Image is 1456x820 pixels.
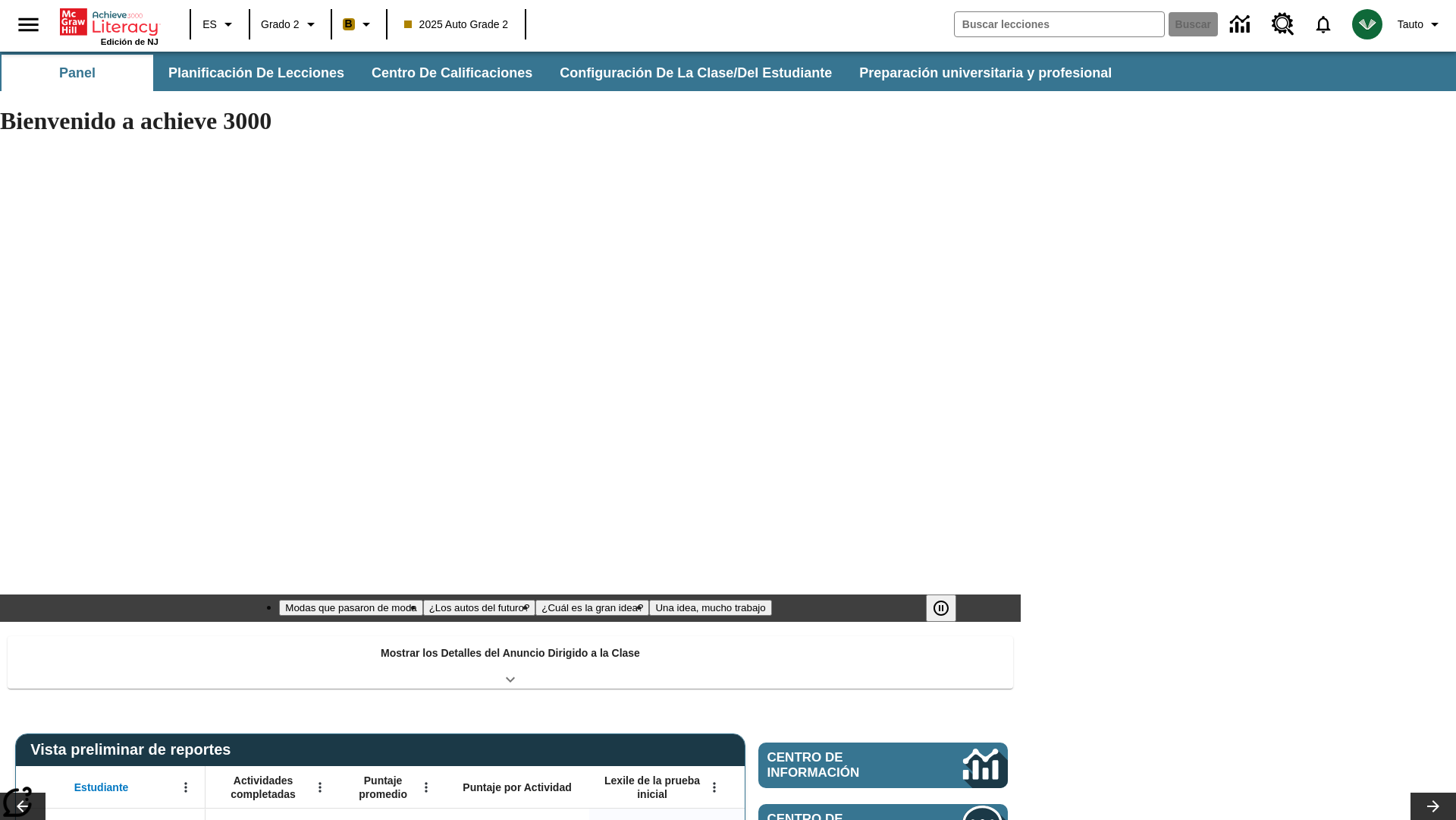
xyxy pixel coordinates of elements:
[60,5,158,46] div: Portada
[381,645,640,661] p: Mostrar los Detalles del Anuncio Dirigido a la Clase
[463,781,571,794] span: Puntaje por Actividad
[261,17,300,33] span: Grado 2
[2,55,153,91] button: Panel
[196,11,244,38] button: Lenguaje: ES, Selecciona un idioma
[758,743,1008,788] a: Centro de información
[415,776,438,799] button: Abrir menú
[347,774,419,801] span: Puntaje promedio
[535,600,649,616] button: Diapositiva 3 ¿Cuál es la gran idea?
[1392,11,1450,38] button: Perfil/Configuración
[1352,9,1382,39] img: avatar image
[1343,5,1392,44] button: Escoja un nuevo avatar
[847,55,1124,91] button: Preparación universitaria y profesional
[337,11,381,38] button: Boost El color de la clase es anaranjado claro. Cambiar el color de la clase.
[955,12,1164,36] input: Buscar campo
[767,750,911,781] span: Centro de información
[423,600,536,616] button: Diapositiva 2 ¿Los autos del futuro?
[1410,793,1456,820] button: Carrusel de lecciones, seguir
[30,741,238,758] span: Vista preliminar de reportes
[255,11,326,38] button: Grado: Grado 2, Elige un grado
[213,774,313,801] span: Actividades completadas
[1221,4,1263,46] a: Centro de información
[1304,5,1343,44] a: Notificaciones
[359,55,544,91] button: Centro de calificaciones
[60,7,158,37] a: Portada
[548,55,844,91] button: Configuración de la clase/del estudiante
[926,594,971,622] div: Pausar
[404,17,509,33] span: 2025 Auto Grade 2
[703,776,726,799] button: Abrir menú
[156,55,356,91] button: Planificación de lecciones
[8,636,1013,689] div: Mostrar los Detalles del Anuncio Dirigido a la Clase
[926,594,956,622] button: Pausar
[345,14,353,33] span: B
[1263,4,1304,45] a: Centro de recursos, Se abrirá en una pestaña nueva.
[101,37,158,46] span: Edición de NJ
[597,774,708,801] span: Lexile de la prueba inicial
[1398,17,1423,33] span: Tauto
[279,600,422,616] button: Diapositiva 1 Modas que pasaron de moda
[174,776,197,799] button: Abrir menú
[649,600,771,616] button: Diapositiva 4 Una idea, mucho trabajo
[74,781,129,794] span: Estudiante
[6,2,51,47] button: Abrir el menú lateral
[202,17,217,33] span: ES
[309,776,331,799] button: Abrir menú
